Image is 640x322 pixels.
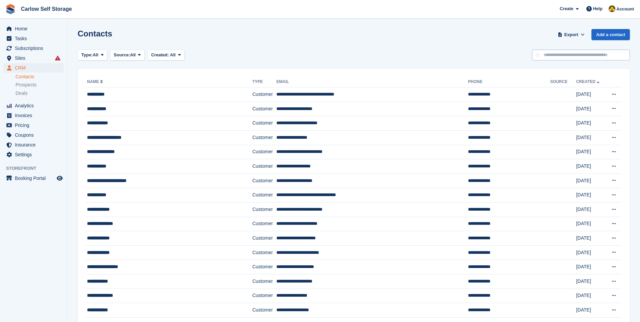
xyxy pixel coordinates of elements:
span: Help [593,5,603,12]
td: [DATE] [576,159,605,174]
td: Customer [252,145,276,159]
span: Insurance [15,140,55,150]
td: Customer [252,202,276,217]
td: [DATE] [576,274,605,289]
span: Subscriptions [15,44,55,53]
a: Preview store [56,174,64,182]
span: All [93,52,99,58]
th: Source [550,77,576,87]
th: Phone [468,77,550,87]
td: [DATE] [576,116,605,131]
a: Created [576,79,601,84]
span: Prospects [16,82,36,88]
td: Customer [252,260,276,274]
td: Customer [252,102,276,116]
td: [DATE] [576,87,605,102]
span: Deals [16,90,28,97]
td: Customer [252,173,276,188]
td: [DATE] [576,130,605,145]
span: Pricing [15,120,55,130]
button: Source: All [110,50,145,61]
button: Created: All [147,50,185,61]
td: Customer [252,303,276,318]
td: Customer [252,188,276,203]
a: menu [3,24,64,33]
td: Customer [252,217,276,231]
a: Prospects [16,81,64,88]
span: Source: [114,52,130,58]
td: [DATE] [576,245,605,260]
span: Invoices [15,111,55,120]
td: Customer [252,130,276,145]
a: menu [3,120,64,130]
td: Customer [252,116,276,131]
img: stora-icon-8386f47178a22dfd0bd8f6a31ec36ba5ce8667c1dd55bd0f319d3a0aa187defe.svg [5,4,16,14]
a: menu [3,101,64,110]
span: Booking Portal [15,173,55,183]
th: Type [252,77,276,87]
span: CRM [15,63,55,73]
span: Export [564,31,578,38]
td: [DATE] [576,202,605,217]
span: Settings [15,150,55,159]
span: All [130,52,136,58]
td: [DATE] [576,289,605,303]
a: Deals [16,90,64,97]
td: Customer [252,274,276,289]
td: Customer [252,87,276,102]
td: Customer [252,159,276,174]
span: Sites [15,53,55,63]
button: Export [556,29,586,40]
span: Account [616,6,634,12]
h1: Contacts [78,29,112,38]
td: Customer [252,231,276,246]
a: menu [3,140,64,150]
button: Type: All [78,50,107,61]
a: menu [3,53,64,63]
span: Analytics [15,101,55,110]
td: [DATE] [576,102,605,116]
img: Kevin Moore [609,5,615,12]
span: Created: [151,52,169,57]
td: Customer [252,289,276,303]
a: menu [3,63,64,73]
th: Email [276,77,468,87]
a: Name [87,79,104,84]
a: menu [3,34,64,43]
span: All [170,52,176,57]
span: Tasks [15,34,55,43]
span: Coupons [15,130,55,140]
td: [DATE] [576,145,605,159]
td: [DATE] [576,303,605,318]
a: menu [3,130,64,140]
a: menu [3,173,64,183]
a: menu [3,150,64,159]
span: Create [560,5,573,12]
a: Contacts [16,74,64,80]
td: [DATE] [576,173,605,188]
td: [DATE] [576,231,605,246]
td: [DATE] [576,188,605,203]
a: Add a contact [591,29,630,40]
a: menu [3,44,64,53]
td: Customer [252,245,276,260]
td: [DATE] [576,260,605,274]
span: Type: [81,52,93,58]
td: [DATE] [576,217,605,231]
i: Smart entry sync failures have occurred [55,55,60,61]
span: Home [15,24,55,33]
span: Storefront [6,165,67,172]
a: menu [3,111,64,120]
a: Carlow Self Storage [18,3,75,15]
